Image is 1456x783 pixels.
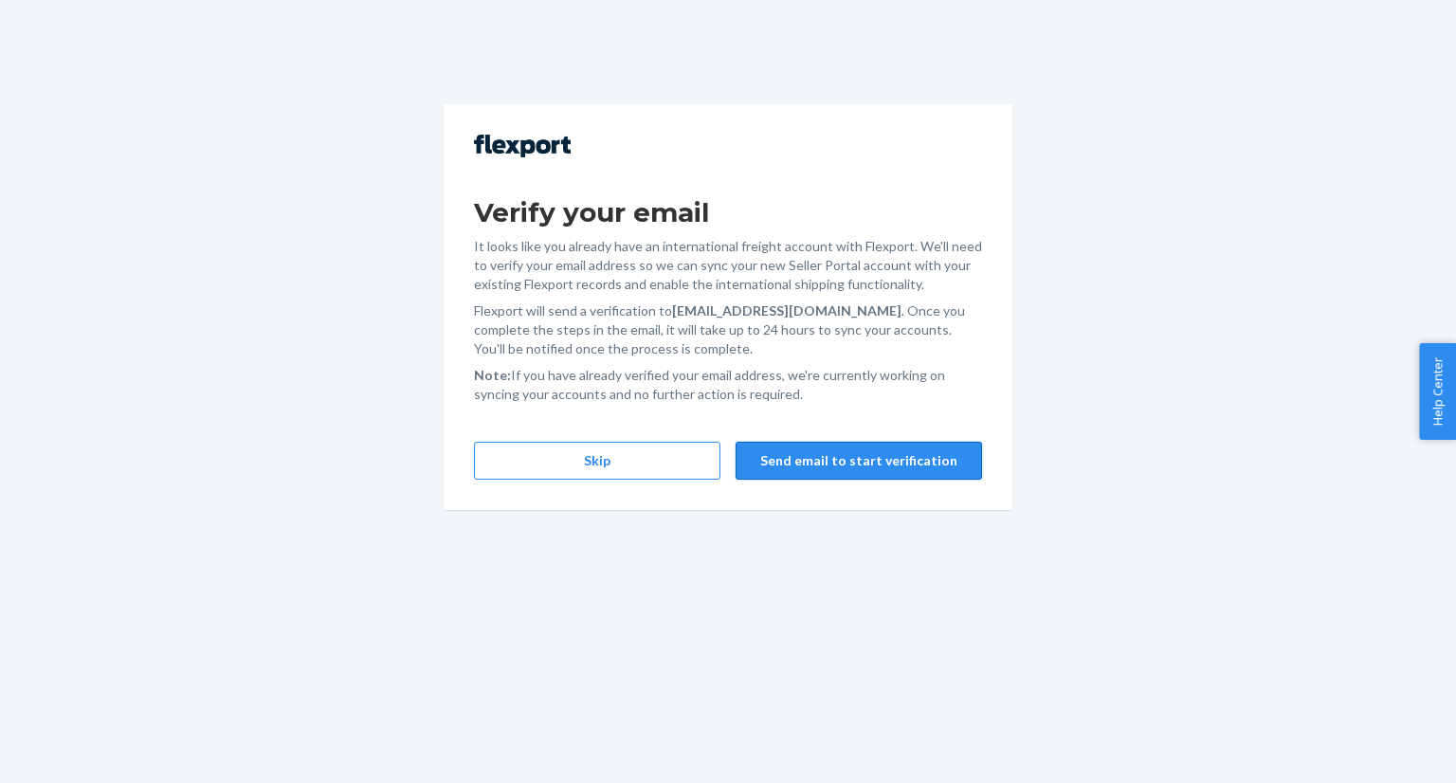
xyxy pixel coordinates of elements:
strong: Note: [474,367,511,383]
p: Flexport will send a verification to . Once you complete the steps in the email, it will take up ... [474,301,982,358]
button: Help Center [1419,343,1456,440]
button: Send email to start verification [736,442,982,480]
img: Flexport logo [474,135,571,157]
p: If you have already verified your email address, we're currently working on syncing your accounts... [474,366,982,404]
strong: [EMAIL_ADDRESS][DOMAIN_NAME] [672,302,901,319]
h1: Verify your email [474,195,982,229]
button: Skip [474,442,720,480]
p: It looks like you already have an international freight account with Flexport. We'll need to veri... [474,237,982,294]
